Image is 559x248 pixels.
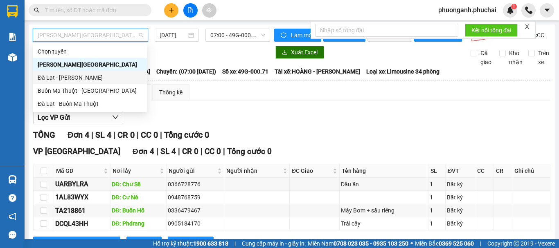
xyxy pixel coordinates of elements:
span: Hỗ trợ kỹ thuật: [153,239,228,248]
span: Đơn 4 [133,147,154,156]
span: Đã giao [477,49,495,67]
span: | [137,130,139,140]
span: Miền Bắc [415,239,474,248]
th: CC [475,164,494,178]
span: caret-down [543,7,551,14]
img: solution-icon [8,33,17,41]
span: | [234,239,236,248]
span: Số xe: 49G-000.71 [222,67,268,76]
div: Chọn tuyến [38,47,142,56]
div: [PERSON_NAME][GEOGRAPHIC_DATA] [38,60,142,69]
button: file-add [183,3,198,18]
span: Mã GD [56,166,102,175]
div: Buôn Ma Thuột - Đà Lạt [33,84,147,97]
span: search [34,7,40,13]
span: Xuất Excel [291,48,318,57]
div: Gia Lai - Đà Lạt [33,58,147,71]
span: In DS [142,239,155,248]
span: Tổng cước 0 [164,130,209,140]
span: SL 4 [160,147,176,156]
img: warehouse-icon [8,53,17,62]
div: DĐ: Phdrang [112,219,165,228]
button: caret-down [540,3,554,18]
div: 0336479467 [168,206,223,215]
div: DĐ: Chư Sê [112,180,165,189]
button: Lọc VP Gửi [33,111,123,124]
span: Gia Lai - Đà Lạt [38,29,143,41]
span: Chuyến: (07:00 [DATE]) [156,67,216,76]
button: Kết nối tổng đài [465,24,518,37]
span: notification [9,212,16,220]
th: SL [428,164,446,178]
div: DĐ: Cư Né [112,193,165,202]
span: | [113,130,115,140]
img: phone-icon [525,7,532,14]
div: Dầu ăn [341,180,426,189]
div: 1 [430,219,444,228]
th: Tên hàng [340,164,428,178]
div: Trái cây [341,219,426,228]
span: SL 4 [95,130,111,140]
span: | [223,147,225,156]
span: sync [281,32,288,39]
div: 0948768759 [168,193,223,202]
th: ĐVT [446,164,475,178]
span: TỔNG [33,130,55,140]
img: warehouse-icon [8,175,17,184]
span: 07:00 - 49G-000.71 [210,29,265,41]
input: Tìm tên, số ĐT hoặc mã đơn [45,6,142,15]
strong: 1900 633 818 [193,240,228,247]
span: Loại xe: Limousine 34 phòng [366,67,440,76]
div: Đà Lạt - Buôn Ma Thuột [38,99,142,108]
div: TA218861 [55,206,109,216]
th: CR [494,164,512,178]
span: [PERSON_NAME] sắp xếp [49,239,114,248]
button: aim [202,3,216,18]
span: CR 0 [182,147,198,156]
div: Chọn tuyến [33,45,147,58]
span: Kho nhận [506,49,526,67]
span: 1 [512,4,515,9]
button: plus [164,3,178,18]
div: Buôn Ma Thuột - [GEOGRAPHIC_DATA] [38,86,142,95]
span: Đơn 4 [68,130,89,140]
span: Người gửi [169,166,216,175]
span: question-circle [9,194,16,202]
span: Trên xe [535,49,552,67]
div: Đà Lạt - Gia Lai [33,71,147,84]
strong: 0708 023 035 - 0935 103 250 [334,240,408,247]
input: 12/10/2025 [160,31,187,40]
span: Tài xế: HOÀNG - [PERSON_NAME] [275,67,360,76]
span: | [178,147,180,156]
span: In biên lai [183,239,207,248]
div: Bất kỳ [447,180,473,189]
span: Làm mới [291,31,315,40]
th: Ghi chú [512,164,550,178]
span: message [9,231,16,239]
td: TA218861 [54,204,110,217]
input: Nhập số tổng đài [315,24,458,37]
td: 1AL83WYX [54,191,110,204]
span: ĐC Giao [292,166,331,175]
span: | [91,130,93,140]
img: logo-vxr [7,5,18,18]
span: | [160,130,162,140]
span: download [282,49,288,56]
span: | [201,147,203,156]
span: Cung cấp máy in - giấy in: [242,239,306,248]
div: Bất kỳ [447,219,473,228]
button: downloadXuất Excel [275,46,324,59]
span: | [480,239,481,248]
span: | [156,147,158,156]
div: 0905184170 [168,219,223,228]
span: Nơi lấy [113,166,158,175]
div: UARBYLRA [55,179,109,189]
div: 1 [430,206,444,215]
span: CR 0 [117,130,135,140]
span: aim [206,7,212,13]
div: Đà Lạt - [PERSON_NAME] [38,73,142,82]
span: close [524,24,530,29]
td: UARBYLRA [54,178,110,191]
div: 1 [430,193,444,202]
img: icon-new-feature [507,7,514,14]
